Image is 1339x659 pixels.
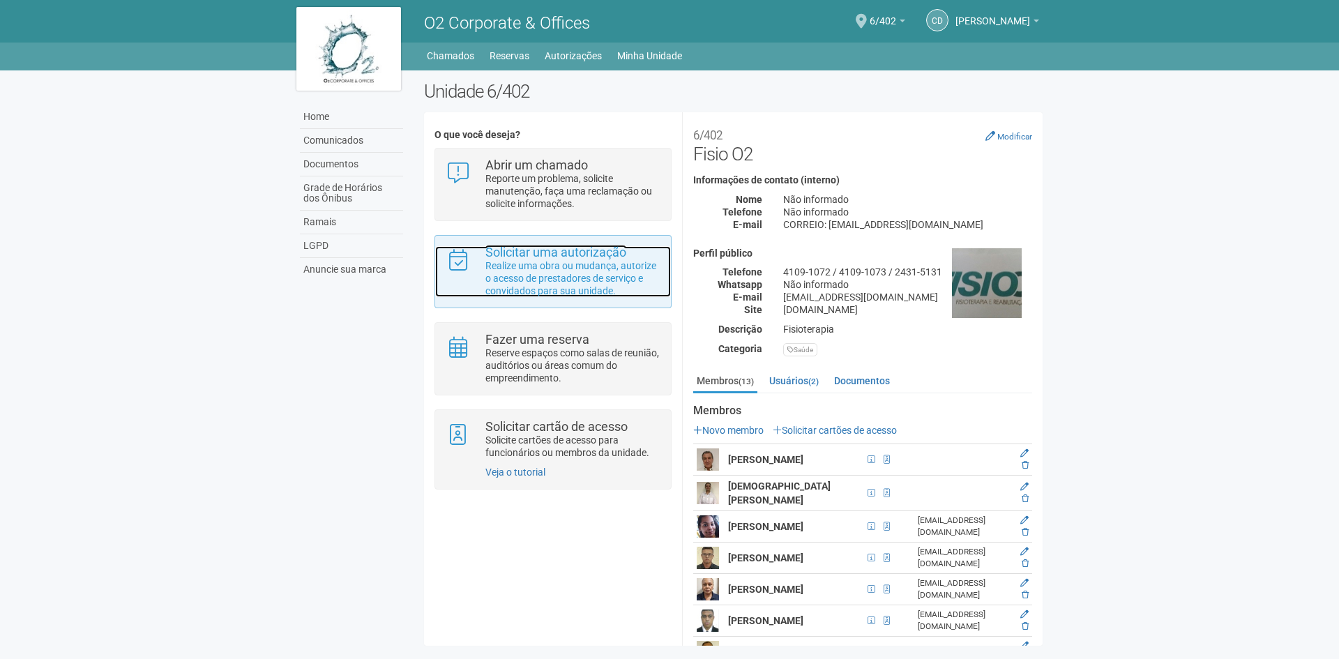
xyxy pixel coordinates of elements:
[1020,547,1029,556] a: Editar membro
[918,546,1010,570] div: [EMAIL_ADDRESS][DOMAIN_NAME]
[697,448,719,471] img: user.png
[693,175,1032,185] h4: Informações de contato (interno)
[697,547,719,569] img: user.png
[773,278,1043,291] div: Não informado
[1020,578,1029,588] a: Editar membro
[300,258,403,281] a: Anuncie sua marca
[739,377,754,386] small: (13)
[723,206,762,218] strong: Telefone
[733,291,762,303] strong: E-mail
[918,515,1010,538] div: [EMAIL_ADDRESS][DOMAIN_NAME]
[955,2,1030,26] span: Cristine da Silva Covinha
[728,584,803,595] strong: [PERSON_NAME]
[736,194,762,205] strong: Nome
[773,303,1043,316] div: [DOMAIN_NAME]
[955,17,1039,29] a: [PERSON_NAME]
[773,266,1043,278] div: 4109-1072 / 4109-1073 / 2431-5131
[424,81,1043,102] h2: Unidade 6/402
[985,130,1032,142] a: Modificar
[296,7,401,91] img: logo.jpg
[870,2,896,26] span: 6/402
[300,176,403,211] a: Grade de Horários dos Ônibus
[300,234,403,258] a: LGPD
[300,105,403,129] a: Home
[1022,527,1029,537] a: Excluir membro
[773,425,897,436] a: Solicitar cartões de acesso
[427,46,474,66] a: Chamados
[997,132,1032,142] small: Modificar
[728,454,803,465] strong: [PERSON_NAME]
[926,9,948,31] a: Cd
[728,615,803,626] strong: [PERSON_NAME]
[1020,448,1029,458] a: Editar membro
[434,130,671,140] h4: O que você deseja?
[773,218,1043,231] div: CORREIO: [EMAIL_ADDRESS][DOMAIN_NAME]
[693,128,723,142] small: 6/402
[952,248,1022,318] img: business.png
[693,404,1032,417] strong: Membros
[1020,641,1029,651] a: Editar membro
[300,211,403,234] a: Ramais
[485,347,660,384] p: Reserve espaços como salas de reunião, auditórios ou áreas comum do empreendimento.
[1020,609,1029,619] a: Editar membro
[783,343,817,356] div: Saúde
[490,46,529,66] a: Reservas
[918,577,1010,601] div: [EMAIL_ADDRESS][DOMAIN_NAME]
[545,46,602,66] a: Autorizações
[446,333,660,384] a: Fazer uma reserva Reserve espaços como salas de reunião, auditórios ou áreas comum do empreendime...
[1022,590,1029,600] a: Excluir membro
[718,324,762,335] strong: Descrição
[1020,515,1029,525] a: Editar membro
[424,13,590,33] span: O2 Corporate & Offices
[485,158,588,172] strong: Abrir um chamado
[1022,621,1029,631] a: Excluir membro
[446,159,660,210] a: Abrir um chamado Reporte um problema, solicite manutenção, faça uma reclamação ou solicite inform...
[718,279,762,290] strong: Whatsapp
[1022,494,1029,503] a: Excluir membro
[870,17,905,29] a: 6/402
[693,248,1032,259] h4: Perfil público
[446,246,660,297] a: Solicitar uma autorização Realize uma obra ou mudança, autorize o acesso de prestadores de serviç...
[485,259,660,297] p: Realize uma obra ou mudança, autorize o acesso de prestadores de serviço e convidados para sua un...
[718,343,762,354] strong: Categoria
[693,425,764,436] a: Novo membro
[723,266,762,278] strong: Telefone
[918,609,1010,633] div: [EMAIL_ADDRESS][DOMAIN_NAME]
[1022,559,1029,568] a: Excluir membro
[300,153,403,176] a: Documentos
[808,377,819,386] small: (2)
[728,480,831,506] strong: [DEMOGRAPHIC_DATA][PERSON_NAME]
[485,434,660,459] p: Solicite cartões de acesso para funcionários ou membros da unidade.
[697,609,719,632] img: user.png
[485,172,660,210] p: Reporte um problema, solicite manutenção, faça uma reclamação ou solicite informações.
[697,578,719,600] img: user.png
[300,129,403,153] a: Comunicados
[773,206,1043,218] div: Não informado
[485,332,589,347] strong: Fazer uma reserva
[1020,482,1029,492] a: Editar membro
[446,421,660,459] a: Solicitar cartão de acesso Solicite cartões de acesso para funcionários ou membros da unidade.
[728,521,803,532] strong: [PERSON_NAME]
[485,245,626,259] strong: Solicitar uma autorização
[697,482,719,504] img: user.png
[773,193,1043,206] div: Não informado
[744,304,762,315] strong: Site
[831,370,893,391] a: Documentos
[773,323,1043,335] div: Fisioterapia
[766,370,822,391] a: Usuários(2)
[693,123,1032,165] h2: Fisio O2
[693,370,757,393] a: Membros(13)
[617,46,682,66] a: Minha Unidade
[485,467,545,478] a: Veja o tutorial
[1022,460,1029,470] a: Excluir membro
[733,219,762,230] strong: E-mail
[773,291,1043,303] div: [EMAIL_ADDRESS][DOMAIN_NAME]
[697,515,719,538] img: user.png
[485,419,628,434] strong: Solicitar cartão de acesso
[728,552,803,563] strong: [PERSON_NAME]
